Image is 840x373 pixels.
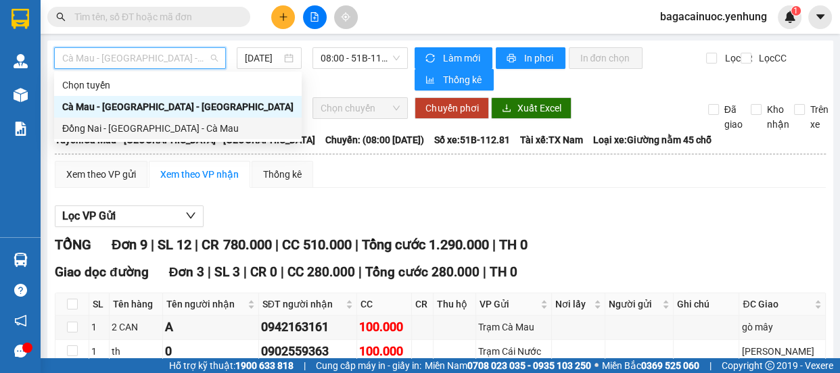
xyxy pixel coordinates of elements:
[158,237,191,253] span: SL 12
[62,99,294,114] div: Cà Mau - [GEOGRAPHIC_DATA] - [GEOGRAPHIC_DATA]
[434,293,476,316] th: Thu hộ
[762,102,795,132] span: Kho nhận
[442,51,482,66] span: Làm mới
[490,264,517,280] span: TH 0
[483,264,486,280] span: |
[425,75,437,86] span: bar-chart
[14,284,27,297] span: question-circle
[502,103,511,114] span: download
[520,132,583,147] span: Tài xế: TX Nam
[321,98,400,118] span: Chọn chuyến
[202,237,271,253] span: CR 780.000
[250,264,277,280] span: CR 0
[54,118,302,139] div: Đồng Nai - Sài Gòn - Cà Mau
[523,51,555,66] span: In phơi
[365,264,480,280] span: Tổng cước 280.000
[805,102,834,132] span: Trên xe
[641,360,699,371] strong: 0369 525 060
[62,78,294,93] div: Chọn tuyến
[163,316,259,339] td: A
[814,11,826,23] span: caret-down
[165,318,256,337] div: A
[425,53,437,64] span: sync
[54,96,302,118] div: Cà Mau - Sài Gòn - Đồng Nai
[262,297,344,312] span: SĐT người nhận
[325,132,424,147] span: Chuyến: (08:00 [DATE])
[281,264,284,280] span: |
[316,358,421,373] span: Cung cấp máy in - giấy in:
[281,237,351,253] span: CC 510.000
[765,361,774,370] span: copyright
[412,293,434,316] th: CR
[357,293,412,316] th: CC
[555,297,591,312] span: Nơi lấy
[165,342,256,361] div: 0
[62,207,116,224] span: Lọc VP Gửi
[303,5,327,29] button: file-add
[112,237,147,253] span: Đơn 9
[163,340,259,364] td: 0
[415,97,489,119] button: Chuyển phơi
[609,297,659,312] span: Người gửi
[166,297,245,312] span: Tên người nhận
[594,363,599,368] span: ⚪️
[791,6,801,16] sup: 1
[719,102,748,132] span: Đã giao
[741,344,823,359] div: [PERSON_NAME]
[110,293,162,316] th: Tên hàng
[185,210,196,221] span: down
[476,340,552,364] td: Trạm Cái Nước
[14,314,27,327] span: notification
[425,358,591,373] span: Miền Nam
[275,237,278,253] span: |
[55,264,149,280] span: Giao dọc đường
[478,320,549,334] div: Trạm Cà Mau
[569,47,643,69] button: In đơn chọn
[709,358,711,373] span: |
[112,344,160,359] div: th
[54,74,302,96] div: Chọn tuyến
[14,122,28,136] img: solution-icon
[310,12,319,22] span: file-add
[415,47,492,69] button: syncLàm mới
[674,293,739,316] th: Ghi chú
[66,167,136,182] div: Xem theo VP gửi
[517,101,561,116] span: Xuất Excel
[359,318,409,337] div: 100.000
[243,264,247,280] span: |
[442,72,483,87] span: Thống kê
[507,53,518,64] span: printer
[91,320,107,334] div: 1
[263,167,302,182] div: Thống kê
[593,132,711,147] span: Loại xe: Giường nằm 45 chỗ
[55,237,91,253] span: TỔNG
[151,237,154,253] span: |
[169,264,205,280] span: Đơn 3
[480,297,538,312] span: VP Gửi
[91,344,107,359] div: 1
[602,358,699,373] span: Miền Bắc
[743,297,812,312] span: ĐC Giao
[358,264,362,280] span: |
[741,320,823,334] div: gò mây
[321,48,400,68] span: 08:00 - 51B-112.81
[112,320,160,334] div: 2 CAN
[14,54,28,68] img: warehouse-icon
[14,253,28,267] img: warehouse-icon
[808,5,832,29] button: caret-down
[649,8,778,25] span: bagacainuoc.yenhung
[271,5,295,29] button: plus
[14,88,28,102] img: warehouse-icon
[261,342,355,361] div: 0902559363
[74,9,234,24] input: Tìm tên, số ĐT hoặc mã đơn
[793,6,798,16] span: 1
[498,237,527,253] span: TH 0
[14,345,27,357] span: message
[55,205,204,227] button: Lọc VP Gửi
[334,5,358,29] button: aim
[491,97,571,119] button: downloadXuất Excel
[259,316,358,339] td: 0942163161
[496,47,565,69] button: printerIn phơi
[415,69,494,91] button: bar-chartThống kê
[89,293,110,316] th: SL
